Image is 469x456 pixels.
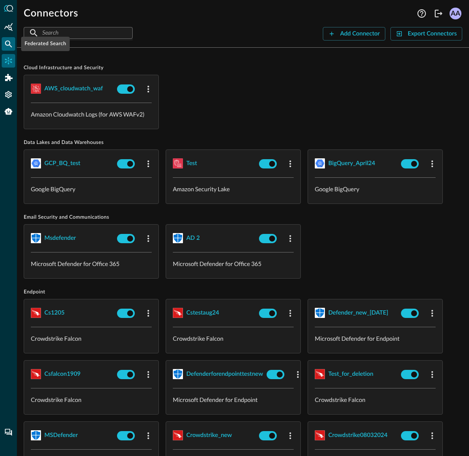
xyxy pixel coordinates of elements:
[328,430,387,441] div: crowdstrike08032024
[31,259,152,268] p: Microsoft Defender for Office 365
[44,306,65,320] button: cs1205
[328,306,388,320] button: defender_new_[DATE]
[173,395,294,404] p: Microsoft Defender for Endpoint
[328,158,375,169] div: BigQuery_April24
[328,367,374,381] button: test_for_deletion
[24,65,462,71] span: Cloud Infrastructure and Security
[173,369,183,379] img: MicrosoftDefenderForEndpoint.svg
[31,110,152,119] p: Amazon Cloudwatch Logs (for AWS WAFv2)
[24,289,462,296] span: Endpoint
[340,29,380,39] div: Add Connector
[44,82,103,95] button: AWS_cloudwatch_waf
[31,158,41,168] img: GoogleBigQuery.svg
[24,7,78,20] h1: Connectors
[415,7,428,20] button: Help
[173,308,183,318] img: CrowdStrikeFalcon.svg
[328,369,374,380] div: test_for_deletion
[2,426,15,439] div: Chat
[31,233,41,243] img: MicrosoftDefenderForOffice365.svg
[186,308,219,318] div: cstestaug24
[2,71,16,84] div: Addons
[2,54,15,68] div: Connectors
[315,158,325,168] img: GoogleBigQuery.svg
[323,27,385,41] button: Add Connector
[24,214,462,221] span: Email Security and Communications
[328,429,387,442] button: crowdstrike08032024
[31,334,152,343] p: Crowdstrike Falcon
[44,157,80,170] button: GCP_BQ_test
[31,308,41,318] img: CrowdStrikeFalcon.svg
[186,429,232,442] button: crowdstrike_new
[21,37,70,51] div: Federated Search
[31,84,41,94] img: AWSCloudWatchLogs.svg
[44,367,81,381] button: csfalcon1909
[315,430,325,440] img: CrowdStrikeFalcon.svg
[44,308,65,318] div: cs1205
[2,20,15,34] div: Summary Insights
[328,308,388,318] div: defender_new_[DATE]
[390,27,462,41] button: Export Connectors
[31,395,152,404] p: Crowdstrike Falcon
[450,8,461,19] div: AA
[44,233,76,244] div: msdefender
[186,157,197,170] button: test
[186,369,263,380] div: defenderforendpointtestnew
[186,158,197,169] div: test
[315,369,325,379] img: CrowdStrikeFalcon.svg
[24,139,462,146] span: Data Lakes and Data Warehouses
[44,429,78,442] button: MSDefender
[2,88,15,101] div: Settings
[44,84,103,94] div: AWS_cloudwatch_waf
[186,233,200,244] div: AD 2
[186,367,263,381] button: defenderforendpointtestnew
[315,334,436,343] p: Microsoft Defender for Endpoint
[31,369,41,379] img: CrowdStrikeFalcon.svg
[186,430,232,441] div: crowdstrike_new
[328,157,375,170] button: BigQuery_April24
[2,37,15,51] div: Federated Search
[173,334,294,343] p: Crowdstrike Falcon
[31,430,41,440] img: MicrosoftDefenderForEndpoint.svg
[44,231,76,245] button: msdefender
[408,29,457,39] div: Export Connectors
[173,185,294,193] p: Amazon Security Lake
[44,369,81,380] div: csfalcon1909
[315,395,436,404] p: Crowdstrike Falcon
[173,259,294,268] p: Microsoft Defender for Office 365
[315,308,325,318] img: MicrosoftDefenderForEndpoint.svg
[2,105,15,118] div: Query Agent
[44,158,80,169] div: GCP_BQ_test
[186,306,219,320] button: cstestaug24
[173,430,183,440] img: CrowdStrikeFalcon.svg
[173,233,183,243] img: MicrosoftDefenderForOffice365.svg
[432,7,445,20] button: Logout
[186,231,200,245] button: AD 2
[315,185,436,193] p: Google BigQuery
[31,185,152,193] p: Google BigQuery
[173,158,183,168] img: AWSSecurityLake.svg
[44,430,78,441] div: MSDefender
[42,25,113,41] input: Search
